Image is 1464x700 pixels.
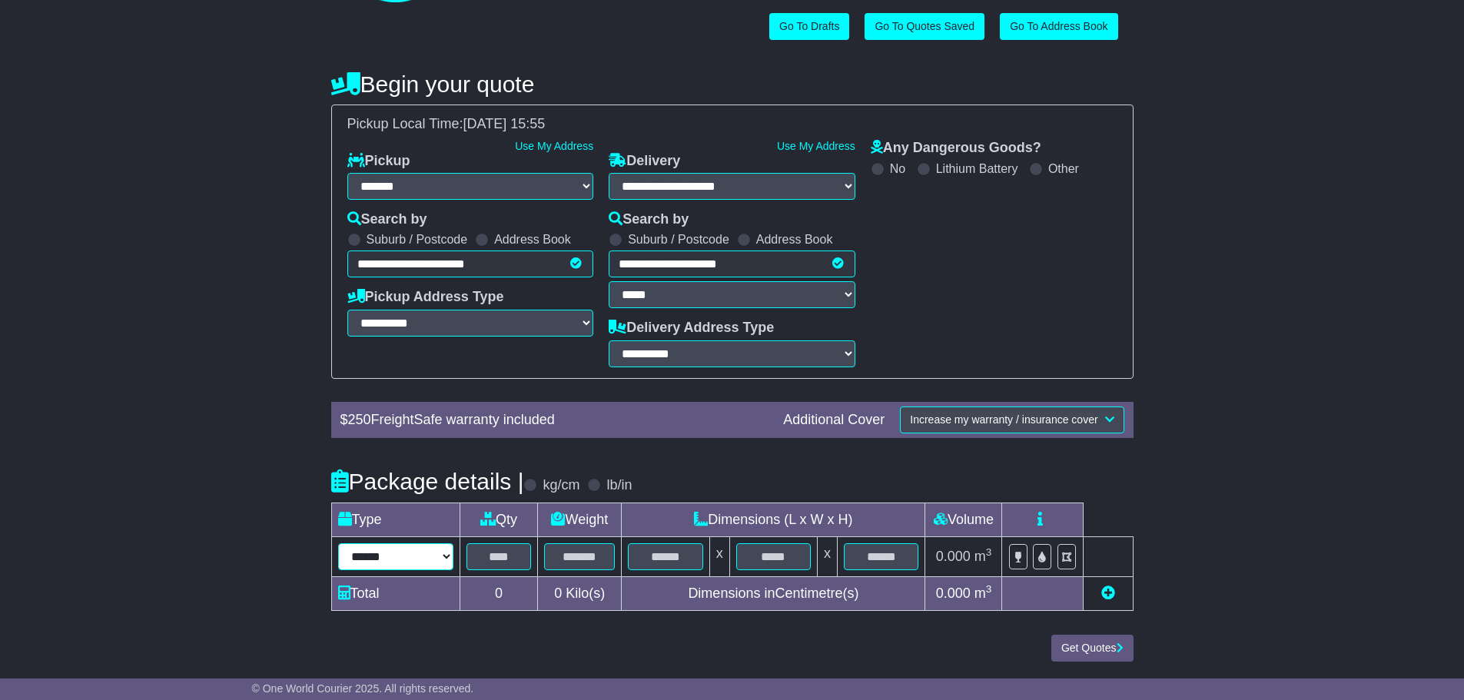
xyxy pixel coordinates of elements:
div: Pickup Local Time: [340,116,1125,133]
h4: Package details | [331,469,524,494]
td: 0 [460,576,538,610]
button: Get Quotes [1051,635,1134,662]
span: m [974,549,992,564]
label: Suburb / Postcode [628,232,729,247]
label: Delivery Address Type [609,320,774,337]
span: © One World Courier 2025. All rights reserved. [252,682,474,695]
td: Dimensions in Centimetre(s) [622,576,925,610]
label: kg/cm [543,477,579,494]
span: m [974,586,992,601]
td: Qty [460,503,538,536]
td: x [818,536,838,576]
span: 0.000 [936,586,971,601]
a: Use My Address [515,140,593,152]
a: Go To Drafts [769,13,849,40]
span: 250 [348,412,371,427]
span: 0.000 [936,549,971,564]
div: Additional Cover [775,412,892,429]
td: Total [331,576,460,610]
td: Dimensions (L x W x H) [622,503,925,536]
span: [DATE] 15:55 [463,116,546,131]
sup: 3 [986,583,992,595]
label: Search by [609,211,689,228]
label: No [890,161,905,176]
a: Use My Address [777,140,855,152]
label: Lithium Battery [936,161,1018,176]
td: Volume [925,503,1002,536]
label: Pickup [347,153,410,170]
span: Increase my warranty / insurance cover [910,413,1097,426]
label: Other [1048,161,1079,176]
td: Kilo(s) [538,576,622,610]
label: Pickup Address Type [347,289,504,306]
label: Any Dangerous Goods? [871,140,1041,157]
a: Add new item [1101,586,1115,601]
label: Delivery [609,153,680,170]
sup: 3 [986,546,992,558]
button: Increase my warranty / insurance cover [900,406,1124,433]
label: Address Book [756,232,833,247]
div: $ FreightSafe warranty included [333,412,776,429]
label: Suburb / Postcode [367,232,468,247]
label: Address Book [494,232,571,247]
td: Weight [538,503,622,536]
td: x [709,536,729,576]
span: 0 [554,586,562,601]
label: lb/in [606,477,632,494]
label: Search by [347,211,427,228]
td: Type [331,503,460,536]
a: Go To Address Book [1000,13,1117,40]
a: Go To Quotes Saved [865,13,984,40]
h4: Begin your quote [331,71,1134,97]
